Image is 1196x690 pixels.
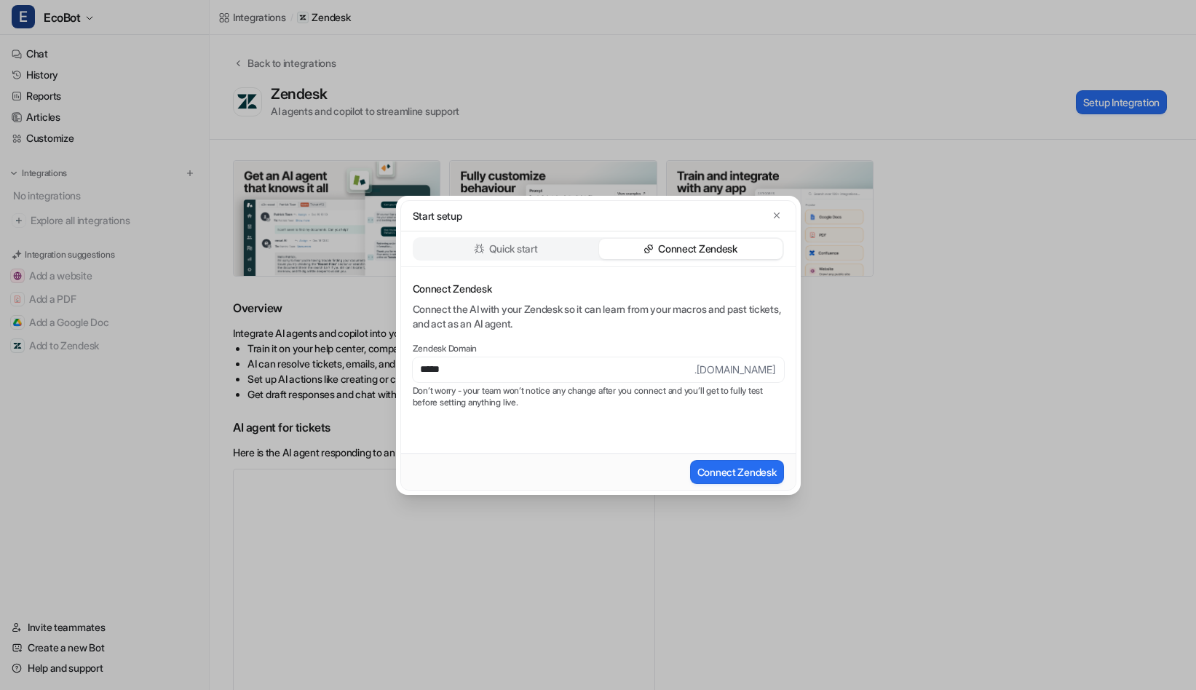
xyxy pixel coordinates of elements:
span: .[DOMAIN_NAME] [694,357,784,382]
p: Connect Zendesk [658,242,737,256]
p: Connect Zendesk [413,282,784,296]
p: Don’t worry - your team won’t notice any change after you connect and you’ll get to fully test be... [413,385,784,408]
p: Connect the AI with your Zendesk so it can learn from your macros and past tickets, and act as an... [413,302,784,331]
button: Connect Zendesk [690,460,784,484]
p: Quick start [489,242,538,256]
label: Zendesk Domain [413,343,784,354]
p: Start setup [413,208,462,223]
